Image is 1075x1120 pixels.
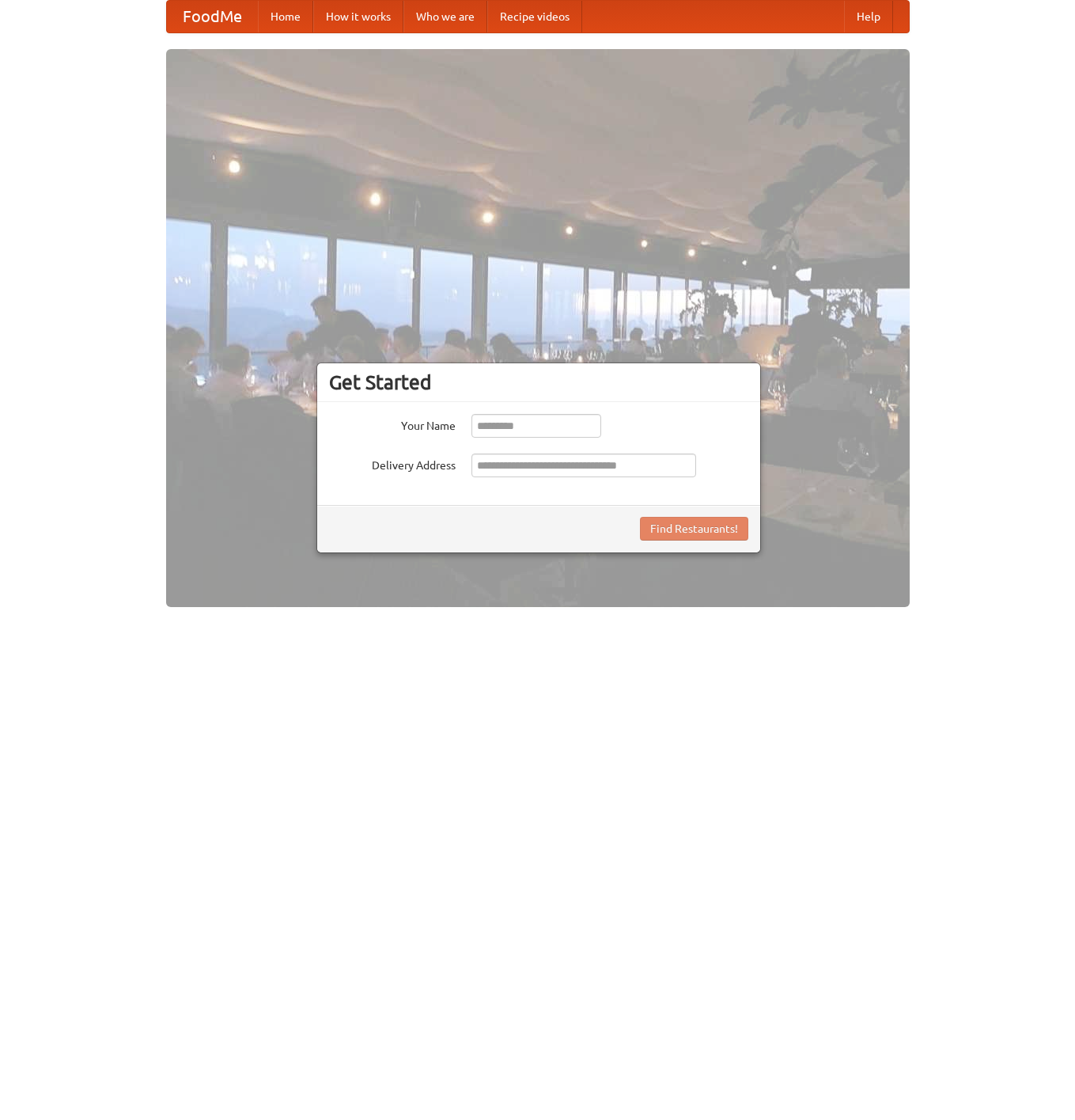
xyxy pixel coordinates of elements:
[329,454,456,473] label: Delivery Address
[329,370,748,394] h3: Get Started
[313,1,403,32] a: How it works
[403,1,487,32] a: Who we are
[329,414,456,434] label: Your Name
[258,1,313,32] a: Home
[167,1,258,32] a: FoodMe
[844,1,893,32] a: Help
[640,517,748,541] button: Find Restaurants!
[487,1,582,32] a: Recipe videos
